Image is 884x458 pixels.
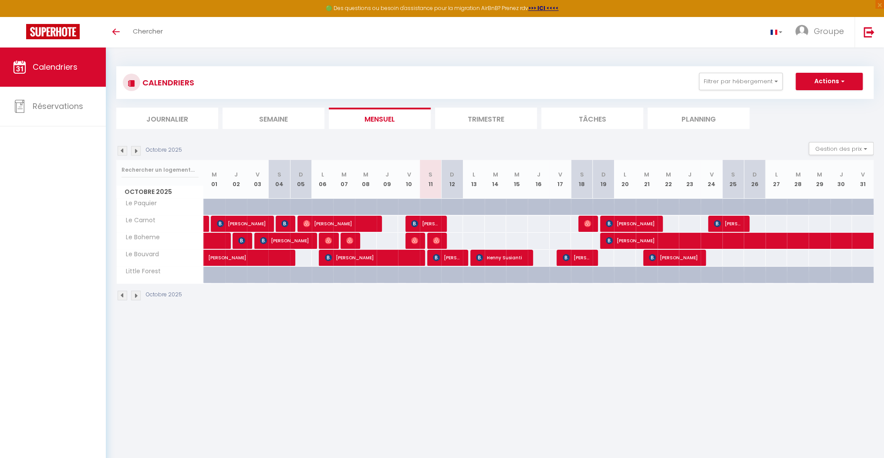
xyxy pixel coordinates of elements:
th: 01 [204,160,226,199]
img: ... [795,25,808,38]
span: [PERSON_NAME] [563,249,592,266]
th: 26 [744,160,766,199]
span: Le Boheme [118,233,162,242]
span: Calendriers [33,61,78,72]
th: 14 [485,160,506,199]
abbr: D [450,170,454,179]
a: ... Groupe [789,17,854,47]
span: [PERSON_NAME] [649,249,700,266]
abbr: J [234,170,238,179]
abbr: M [665,170,671,179]
span: [PERSON_NAME] [714,215,743,232]
abbr: M [644,170,649,179]
button: Filtrer par hébergement [699,73,783,90]
th: 24 [701,160,722,199]
abbr: J [385,170,389,179]
th: 12 [441,160,463,199]
th: 04 [268,160,290,199]
abbr: S [277,170,281,179]
th: 16 [528,160,550,199]
span: [PERSON_NAME] [433,232,440,249]
abbr: M [493,170,498,179]
abbr: V [407,170,411,179]
span: Le Paquier [118,199,159,208]
button: Actions [796,73,863,90]
span: [PERSON_NAME] [281,215,289,232]
abbr: D [752,170,757,179]
span: [PERSON_NAME] [606,215,657,232]
abbr: D [601,170,606,179]
abbr: L [775,170,778,179]
th: 06 [312,160,334,199]
th: 18 [571,160,593,199]
th: 25 [722,160,744,199]
th: 03 [247,160,269,199]
li: Planning [648,108,749,129]
span: Le Bouvard [118,250,161,259]
span: [PERSON_NAME] [208,245,288,261]
span: Le Carnot [118,216,158,225]
th: 07 [333,160,355,199]
th: 15 [506,160,528,199]
th: 23 [679,160,701,199]
th: 11 [420,160,442,199]
span: Octobre 2025 [117,186,203,198]
span: [PERSON_NAME] [217,215,268,232]
abbr: V [256,170,260,179]
img: logout [864,27,874,37]
a: >>> ICI <<<< [528,4,559,12]
th: 10 [398,160,420,199]
span: [PERSON_NAME] [411,215,440,232]
th: 19 [593,160,614,199]
abbr: D [299,170,303,179]
span: [PERSON_NAME] [303,215,376,232]
th: 20 [614,160,636,199]
abbr: M [212,170,217,179]
abbr: S [429,170,432,179]
span: Inbal Ophir [325,232,332,249]
abbr: M [795,170,800,179]
span: [PERSON_NAME] [325,249,419,266]
span: BAkHEET AlGHAMDI [346,232,354,249]
th: 21 [636,160,658,199]
th: 31 [852,160,874,199]
img: Super Booking [26,24,80,39]
p: Octobre 2025 [146,146,182,154]
abbr: M [514,170,520,179]
abbr: J [688,170,692,179]
th: 09 [377,160,398,199]
span: Henny Susianti [476,249,527,266]
li: Tâches [541,108,643,129]
abbr: J [537,170,540,179]
a: [PERSON_NAME] [204,250,226,266]
abbr: L [472,170,475,179]
abbr: M [817,170,822,179]
li: Mensuel [329,108,431,129]
abbr: J [839,170,843,179]
abbr: S [731,170,735,179]
abbr: V [709,170,713,179]
button: Gestion des prix [809,142,874,155]
span: Little Forest [118,267,163,276]
li: Semaine [223,108,324,129]
th: 29 [809,160,830,199]
span: [PERSON_NAME] [238,232,246,249]
th: 17 [550,160,571,199]
span: Groupe [814,26,844,37]
th: 22 [658,160,679,199]
abbr: V [861,170,865,179]
abbr: M [341,170,347,179]
abbr: M [363,170,368,179]
th: 13 [463,160,485,199]
span: [PERSON_NAME] [584,215,591,232]
th: 27 [766,160,787,199]
a: Chercher [126,17,169,47]
span: [PERSON_NAME] [433,249,462,266]
th: 28 [787,160,809,199]
abbr: V [558,170,562,179]
span: Réservations [33,101,83,112]
th: 08 [355,160,377,199]
p: Octobre 2025 [146,291,182,299]
span: Chercher [133,27,163,36]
